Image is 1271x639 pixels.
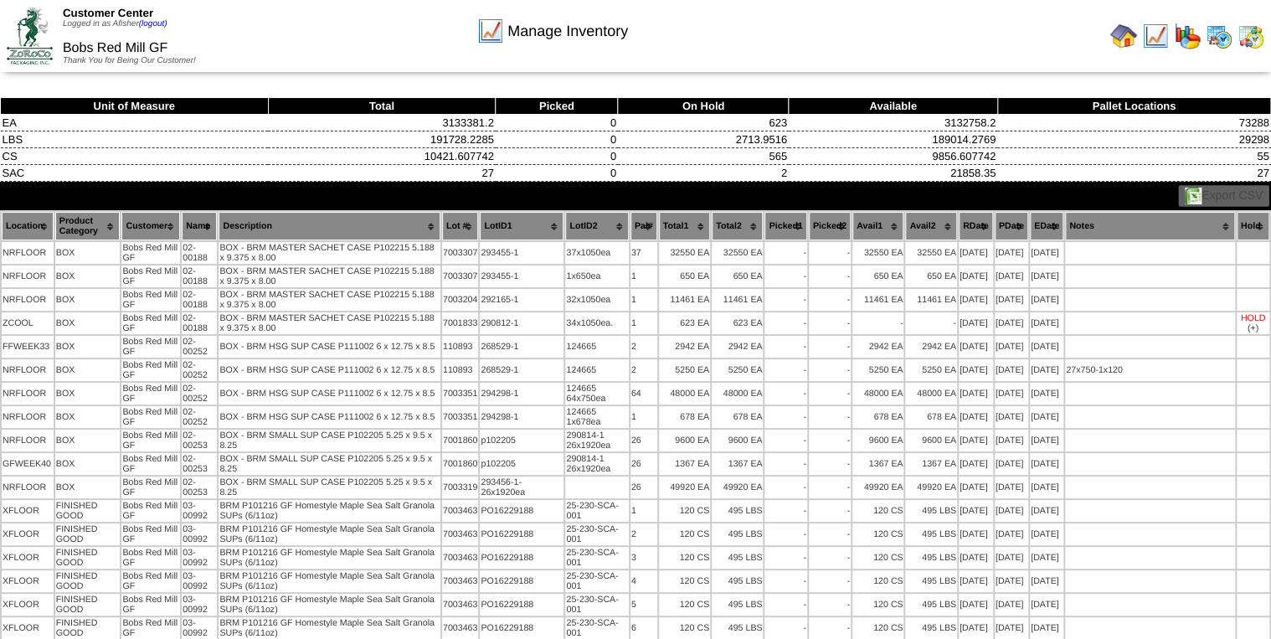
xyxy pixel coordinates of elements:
[442,359,479,381] td: 110893
[789,131,997,148] td: 189014.2769
[219,477,440,498] td: BOX - BRM SMALL SUP CASE P102205 5.25 x 9.5 x 8.25
[219,212,440,240] th: Description
[1206,23,1232,49] img: calendarprod.gif
[905,430,956,451] td: 9600 EA
[442,523,479,545] td: 7003463
[764,242,806,264] td: -
[1238,23,1264,49] img: calendarinout.gif
[959,430,993,451] td: [DATE]
[712,477,763,498] td: 49920 EA
[997,115,1270,131] td: 73288
[630,212,657,240] th: Pal#
[2,289,54,311] td: NRFLOOR
[630,523,657,545] td: 2
[55,336,121,358] td: BOX
[764,336,806,358] td: -
[959,242,993,264] td: [DATE]
[712,406,763,428] td: 678 EA
[905,212,956,240] th: Avail2
[1,148,269,165] td: CS
[630,336,657,358] td: 2
[565,453,628,475] td: 290814-1 26x1920ea
[959,406,993,428] td: [DATE]
[1030,289,1063,311] td: [DATE]
[219,289,440,311] td: BOX - BRM MASTER SACHET CASE P102215 5.188 x 9.375 x 8.00
[55,477,121,498] td: BOX
[121,289,180,311] td: Bobs Red Mill GF
[480,242,563,264] td: 293455-1
[852,242,903,264] td: 32550 EA
[905,406,956,428] td: 678 EA
[2,336,54,358] td: FFWEEK33
[1030,500,1063,522] td: [DATE]
[55,359,121,381] td: BOX
[712,523,763,545] td: 495 LBS
[480,336,563,358] td: 268529-1
[121,359,180,381] td: Bobs Red Mill GF
[809,523,851,545] td: -
[995,336,1028,358] td: [DATE]
[995,312,1028,334] td: [DATE]
[995,406,1028,428] td: [DATE]
[905,523,956,545] td: 495 LBS
[659,336,710,358] td: 2942 EA
[659,312,710,334] td: 623 EA
[219,265,440,287] td: BOX - BRM MASTER SACHET CASE P102215 5.188 x 9.375 x 8.00
[1,115,269,131] td: EA
[809,406,851,428] td: -
[659,242,710,264] td: 32550 EA
[480,359,563,381] td: 268529-1
[959,336,993,358] td: [DATE]
[442,212,479,240] th: Lot #
[55,265,121,287] td: BOX
[789,115,997,131] td: 3132758.2
[2,359,54,381] td: NRFLOOR
[1030,336,1063,358] td: [DATE]
[852,289,903,311] td: 11461 EA
[997,165,1270,182] td: 27
[565,406,628,428] td: 124665 1x678ea
[268,115,496,131] td: 3133381.2
[630,242,657,264] td: 37
[480,430,563,451] td: p102205
[618,165,789,182] td: 2
[852,406,903,428] td: 678 EA
[1241,313,1266,323] div: HOLD
[659,500,710,522] td: 120 CS
[565,265,628,287] td: 1x650ea
[659,383,710,405] td: 48000 EA
[995,265,1028,287] td: [DATE]
[496,115,618,131] td: 0
[268,148,496,165] td: 10421.607742
[852,383,903,405] td: 48000 EA
[2,406,54,428] td: NRFLOOR
[712,289,763,311] td: 11461 EA
[2,500,54,522] td: XFLOOR
[442,265,479,287] td: 7003307
[995,477,1028,498] td: [DATE]
[1174,23,1201,49] img: graph.gif
[121,336,180,358] td: Bobs Red Mill GF
[764,406,806,428] td: -
[55,430,121,451] td: BOX
[219,336,440,358] td: BOX - BRM HSG SUP CASE P111002 6 x 12.75 x 8.5
[712,242,763,264] td: 32550 EA
[507,23,628,40] span: Manage Inventory
[182,212,217,240] th: Name
[1178,185,1269,207] button: Export CSV
[905,359,956,381] td: 5250 EA
[480,383,563,405] td: 294298-1
[442,406,479,428] td: 7003351
[764,523,806,545] td: -
[55,523,121,545] td: FINISHED GOOD
[659,359,710,381] td: 5250 EA
[809,500,851,522] td: -
[565,383,628,405] td: 124665 64x750ea
[618,131,789,148] td: 2713.9516
[959,212,993,240] th: RDate
[182,500,217,522] td: 03-00992
[268,98,496,115] th: Total
[55,500,121,522] td: FINISHED GOOD
[182,406,217,428] td: 02-00252
[55,289,121,311] td: BOX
